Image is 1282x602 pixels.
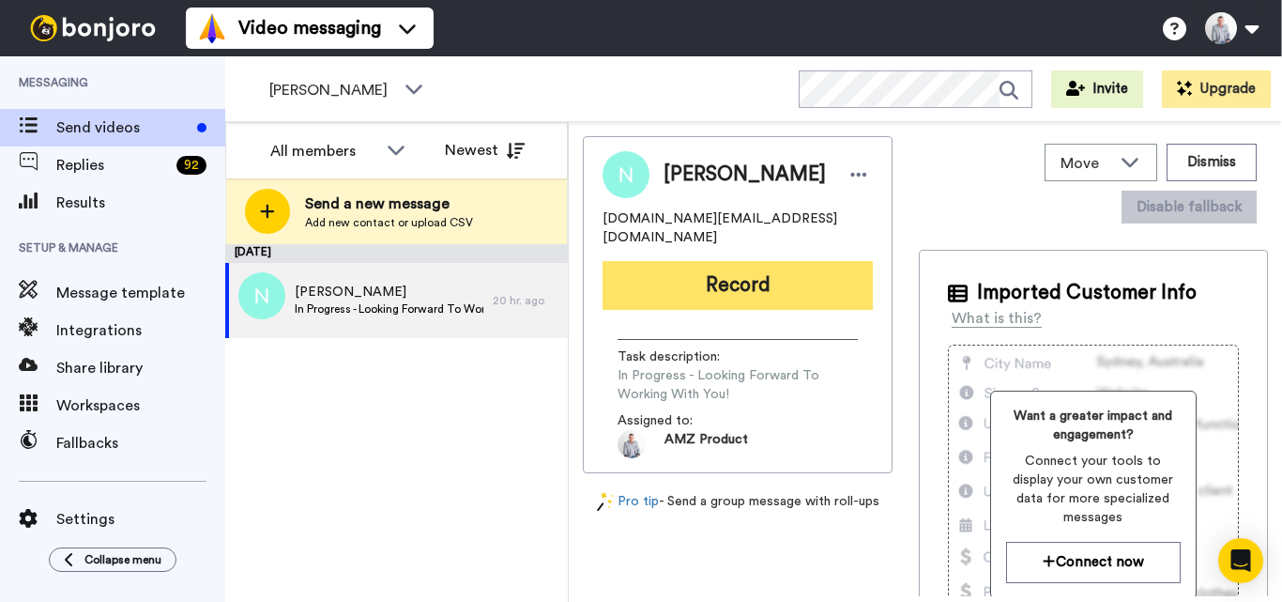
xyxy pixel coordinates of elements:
span: Task description : [618,347,749,366]
span: [PERSON_NAME] [269,79,395,101]
img: vm-color.svg [197,13,227,43]
span: Collapse menu [84,552,161,567]
button: Disable fallback [1122,191,1257,224]
img: n.png [238,272,285,319]
span: Replies [56,154,169,177]
span: [DOMAIN_NAME][EMAIL_ADDRESS][DOMAIN_NAME] [603,209,873,247]
img: Image of Nooshin [603,151,649,198]
span: Video messaging [238,15,381,41]
div: 20 hr. ago [493,293,558,308]
span: Move [1061,152,1111,175]
span: Send a new message [305,193,473,215]
div: Open Intercom Messenger [1218,538,1263,583]
span: [PERSON_NAME] [295,283,483,301]
span: Results [56,192,225,214]
button: Invite [1051,70,1143,108]
span: Message template [56,282,225,304]
span: Imported Customer Info [977,279,1197,307]
span: Settings [56,508,225,531]
img: bj-logo-header-white.svg [23,15,163,41]
button: Record [603,261,873,310]
span: Connect your tools to display your own customer data for more specialized messages [1006,452,1182,527]
span: Add new contact or upload CSV [305,215,473,230]
img: 0c7be819-cb90-4fe4-b844-3639e4b630b0-1684457197.jpg [618,430,646,458]
span: Share library [56,357,225,379]
div: 92 [176,156,206,175]
img: magic-wand.svg [597,492,614,512]
button: Connect now [1006,542,1182,582]
span: Workspaces [56,394,225,417]
div: [DATE] [225,244,568,263]
button: Dismiss [1167,144,1257,181]
div: What is this? [952,307,1042,330]
span: Want a greater impact and engagement? [1006,407,1182,444]
span: Fallbacks [56,432,225,455]
button: Upgrade [1162,70,1271,108]
button: Newest [431,131,539,169]
span: [PERSON_NAME] [664,161,826,189]
span: In Progress - Looking Forward To Working With You! [618,366,858,404]
span: Assigned to: [618,411,749,430]
div: All members [270,140,377,162]
a: Pro tip [597,492,659,512]
div: - Send a group message with roll-ups [583,492,893,512]
button: Collapse menu [49,548,176,572]
span: AMZ Product [664,430,748,458]
span: In Progress - Looking Forward To Working With You! [295,301,483,316]
span: Integrations [56,319,225,342]
span: Send videos [56,116,190,139]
